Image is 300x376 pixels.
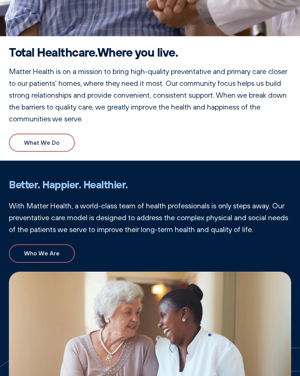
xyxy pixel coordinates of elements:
a: What We Do [9,134,75,152]
h1: Total Healthcare. Where you live. [9,46,291,60]
p: Matter Health is on a mission to bring high-quality preventative and primary care closer to our p... [9,66,291,125]
p: With Matter Health, a world-class team of health professionals is only steps away. Our preventati... [9,200,291,236]
a: Who We Are [9,245,75,263]
h2: Better. Happier. Healthier. [9,179,291,191]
